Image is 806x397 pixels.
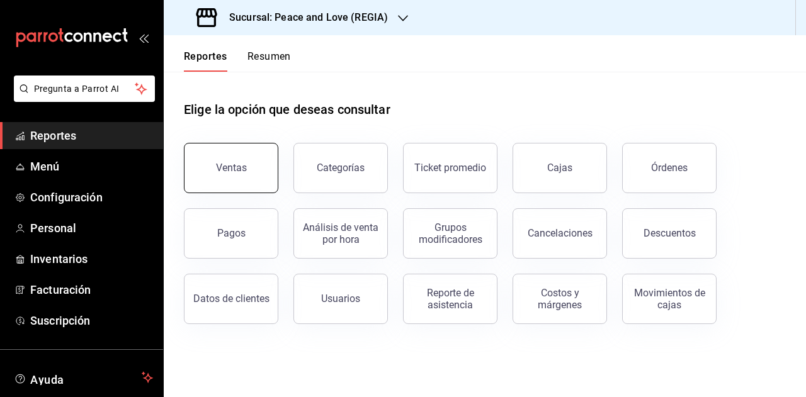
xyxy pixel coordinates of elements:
[513,274,607,324] button: Costos y márgenes
[513,208,607,259] button: Cancelaciones
[193,293,270,305] div: Datos de clientes
[184,143,278,193] button: Ventas
[30,312,153,329] span: Suscripción
[139,33,149,43] button: open_drawer_menu
[630,287,708,311] div: Movimientos de cajas
[219,10,388,25] h3: Sucursal: Peace and Love (REGIA)
[184,50,227,72] button: Reportes
[184,208,278,259] button: Pagos
[414,162,486,174] div: Ticket promedio
[317,162,365,174] div: Categorías
[403,274,497,324] button: Reporte de asistencia
[321,293,360,305] div: Usuarios
[521,287,599,311] div: Costos y márgenes
[30,370,137,385] span: Ayuda
[217,227,246,239] div: Pagos
[14,75,155,102] button: Pregunta a Parrot AI
[622,274,717,324] button: Movimientos de cajas
[30,250,153,267] span: Inventarios
[293,143,388,193] button: Categorías
[34,82,135,96] span: Pregunta a Parrot AI
[513,143,607,193] button: Cajas
[30,158,153,175] span: Menú
[30,189,153,206] span: Configuración
[293,274,388,324] button: Usuarios
[184,100,390,119] h1: Elige la opción que deseas consultar
[216,162,247,174] div: Ventas
[9,91,155,104] a: Pregunta a Parrot AI
[247,50,291,72] button: Resumen
[184,50,291,72] div: navigation tabs
[30,220,153,237] span: Personal
[622,143,717,193] button: Órdenes
[30,127,153,144] span: Reportes
[644,227,696,239] div: Descuentos
[547,162,572,174] div: Cajas
[411,221,489,245] div: Grupos modificadores
[184,274,278,324] button: Datos de clientes
[651,162,688,174] div: Órdenes
[528,227,593,239] div: Cancelaciones
[403,143,497,193] button: Ticket promedio
[622,208,717,259] button: Descuentos
[411,287,489,311] div: Reporte de asistencia
[30,281,153,298] span: Facturación
[403,208,497,259] button: Grupos modificadores
[302,221,380,245] div: Análisis de venta por hora
[293,208,388,259] button: Análisis de venta por hora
